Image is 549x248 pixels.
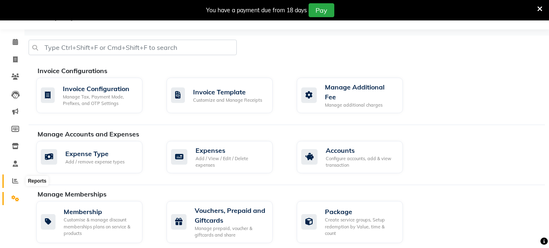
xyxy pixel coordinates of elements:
[195,206,266,225] div: Vouchers, Prepaid and Giftcards
[26,176,48,186] div: Reports
[297,141,415,173] a: AccountsConfigure accounts, add & view transaction
[65,149,124,159] div: Expense Type
[195,225,266,239] div: Manage prepaid, voucher & giftcards and share
[64,217,136,237] div: Customise & manage discount memberships plans on service & products
[63,94,136,107] div: Manage Tax, Payment Mode, Prefixes, and OTP Settings
[36,141,154,173] a: Expense TypeAdd / remove expense types
[63,84,136,94] div: Invoice Configuration
[64,207,136,217] div: Membership
[325,102,396,109] div: Manage additional charges
[196,155,266,169] div: Add / View / Edit / Delete expenses
[29,40,237,55] input: Type Ctrl+Shift+F or Cmd+Shift+F to search
[297,78,415,113] a: Manage Additional FeeManage additional charges
[326,145,396,155] div: Accounts
[196,145,266,155] div: Expenses
[167,78,285,113] a: Invoice TemplateCustomize and Manage Receipts
[326,155,396,169] div: Configure accounts, add & view transaction
[36,201,154,243] a: MembershipCustomise & manage discount memberships plans on service & products
[193,97,262,104] div: Customize and Manage Receipts
[193,87,262,97] div: Invoice Template
[206,6,307,15] div: You have a payment due from 18 days
[65,159,124,165] div: Add / remove expense types
[309,3,334,17] button: Pay
[325,207,396,217] div: Package
[167,201,285,243] a: Vouchers, Prepaid and GiftcardsManage prepaid, voucher & giftcards and share
[297,201,415,243] a: PackageCreate service groups, Setup redemption by Value, time & count
[325,82,396,102] div: Manage Additional Fee
[167,141,285,173] a: ExpensesAdd / View / Edit / Delete expenses
[325,217,396,237] div: Create service groups, Setup redemption by Value, time & count
[36,78,154,113] a: Invoice ConfigurationManage Tax, Payment Mode, Prefixes, and OTP Settings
